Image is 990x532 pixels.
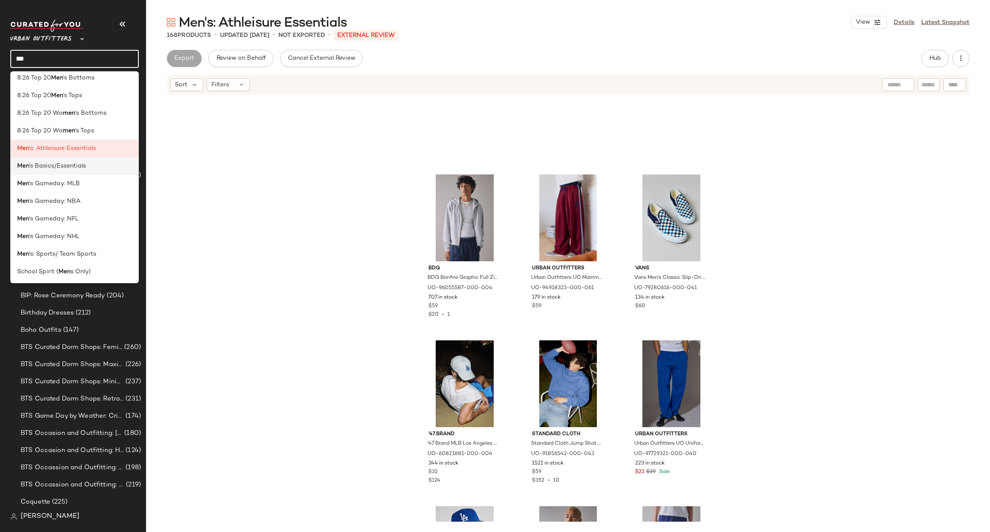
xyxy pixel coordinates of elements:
[428,274,500,282] span: BDG Bonfire Graphic Full Zip Hoodie Sweatshirt in Grey, Men's at Urban Outfitters
[634,440,707,448] span: Urban Outfitters UO Uniform Relaxed Fit Sweatpant in Blue, Men's at Urban Outfitters
[657,469,670,475] span: Sale
[553,478,559,483] span: 10
[63,73,95,83] span: 's Bottoms
[428,265,501,272] span: BDG
[634,450,697,458] span: UO-97729321-000-040
[208,50,273,67] button: Review on Behalf
[124,463,141,473] span: (198)
[21,360,124,370] span: BTS Curated Dorm Shops: Maximalist
[122,428,141,438] span: (180)
[124,480,141,490] span: (219)
[21,394,124,404] span: BTS Curated Dorm Shops: Retro+ Boho
[428,450,492,458] span: UO-60821881-000-004
[635,294,665,302] span: 134 in stock
[531,284,594,292] span: UO-94918323-000-061
[75,109,107,118] span: 's Bottoms
[525,340,611,427] img: 91856542_043_b
[220,31,269,40] p: updated [DATE]
[179,15,347,32] span: Men's: Athleisure Essentials
[10,29,72,45] span: Urban Outfitters
[17,197,29,206] b: Men
[17,73,51,83] span: 8.26 Top 20
[124,411,141,421] span: (174)
[29,179,80,188] span: 's Gameday: MLB
[428,303,438,310] span: $59
[280,50,363,67] button: Cancel External Review
[921,50,949,67] button: Hub
[29,144,96,153] span: 's: Athleisure Essentials
[428,431,501,438] span: '47 Brand
[51,91,63,100] b: Men
[635,303,645,310] span: $60
[17,179,29,188] b: Men
[646,468,656,476] span: $39
[921,18,969,27] a: Latest Snapshot
[428,294,458,302] span: 707 in stock
[63,109,75,118] b: men
[17,267,58,276] span: School Spirit (
[856,19,870,26] span: View
[447,312,450,318] span: 1
[532,460,564,468] span: 1521 in stock
[635,431,708,438] span: Urban Outfitters
[29,197,80,206] span: 's Gameday: NBA
[63,91,82,100] span: 's Tops
[287,55,355,62] span: Cancel External Review
[531,440,604,448] span: Standard Cloth Jump Shot Hoodie Sweatshirt in Sapphire at Urban Outfitters
[122,342,141,352] span: (260)
[428,468,438,476] span: $32
[216,55,266,62] span: Review on Behalf
[29,232,79,241] span: 's Gameday: NHL
[51,73,63,83] b: Men
[422,174,508,261] img: 96055587_004_b
[635,460,665,468] span: 223 in stock
[10,20,83,32] img: cfy_white_logo.C9jOOHJF.svg
[634,284,697,292] span: UO-79280616-000-041
[29,250,96,259] span: 's: Sports/ Team Sports
[124,446,141,456] span: (124)
[124,394,141,404] span: (231)
[17,126,63,135] span: 8.26 Top 20 Wo
[70,267,91,276] span: s Only)
[21,446,124,456] span: BTS Occasion and Outfitting: Homecoming Dresses
[21,377,124,387] span: BTS Curated Dorm Shops: Minimalist
[211,80,229,89] span: Filters
[428,284,492,292] span: UO-96055587-000-004
[105,291,124,301] span: (204)
[17,109,63,118] span: 8.26 Top 20 Wo
[74,308,91,318] span: (212)
[851,16,887,29] button: View
[61,325,79,335] span: (147)
[894,18,914,27] a: Details
[124,377,141,387] span: (237)
[278,31,325,40] p: Not Exported
[21,480,124,490] span: BTS Occassion and Outfitting: First Day Fits
[17,232,29,241] b: Men
[439,312,447,318] span: •
[428,440,500,448] span: '47 Brand MLB Los Angeles Dodgers Team Logo Clean Up Hat in Grey at Urban Outfitters
[428,312,439,318] span: $20
[17,162,29,171] b: Men
[21,308,74,318] span: Birthday Dresses
[929,55,941,62] span: Hub
[328,30,330,40] span: •
[17,214,29,223] b: Men
[29,214,79,223] span: 's Gameday: NFL
[21,511,79,522] span: [PERSON_NAME]
[167,31,211,40] div: Products
[17,91,51,100] span: 8.26 Top 20
[628,340,715,427] img: 97729321_040_b
[334,30,398,41] p: External REVIEW
[10,513,17,520] img: svg%3e
[214,30,217,40] span: •
[532,431,605,438] span: Standard Cloth
[21,325,61,335] span: Boho Outfits
[21,291,105,301] span: BIP: Rose Ceremony Ready
[167,32,177,39] span: 168
[21,411,124,421] span: BTS Game Day by Weather: Crisp & Cozy
[532,303,541,310] span: $59
[21,428,122,438] span: BTS Occasion and Outfitting: [PERSON_NAME] to Party
[628,174,715,261] img: 79280616_041_b
[532,468,541,476] span: $59
[532,478,544,483] span: $352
